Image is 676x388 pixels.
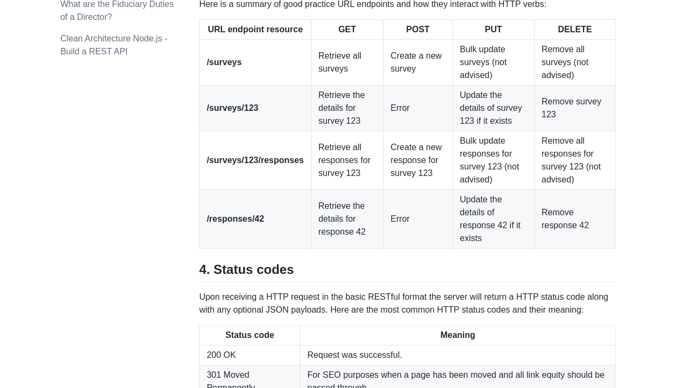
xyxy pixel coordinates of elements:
td: Bulk update surveys (not advised) [452,40,534,86]
strong: /surveys/123/responses [207,156,304,165]
td: Create a new response for survey 123 [383,131,453,190]
td: Create a new survey [383,40,453,86]
td: Remove all surveys (not advised) [534,40,615,86]
th: URL endpoint resource [200,20,311,40]
a: Clean Architecture Node.js - Build a REST API [60,34,167,56]
td: 200 OK [200,345,300,365]
th: Status code [200,326,300,345]
td: Update the details of survey 123 if it exists [452,86,534,131]
td: Error [383,190,453,249]
td: Retrieve the details for response 42 [311,190,383,249]
th: POST [383,20,453,40]
th: GET [311,20,383,40]
p: Upon receiving a HTTP request in the basic RESTful format the server will return a HTTP status co... [199,291,616,316]
h2: 4. Status codes [199,262,616,282]
td: Retrieve the details for survey 123 [311,86,383,131]
td: Error [383,86,453,131]
th: DELETE [534,20,615,40]
td: Remove survey 123 [534,86,615,131]
th: PUT [452,20,534,40]
td: Retrieve all responses for survey 123 [311,131,383,190]
td: Update the details of response 42 if it exists [452,190,534,249]
strong: /responses/42 [207,214,264,223]
th: Meaning [300,326,615,345]
td: Remove response 42 [534,190,615,249]
strong: /surveys [207,58,241,67]
td: Retrieve all surveys [311,40,383,86]
td: Bulk update responses for survey 123 (not advised) [452,131,534,190]
td: Request was successful. [300,345,615,365]
td: Remove all responses for survey 123 (not advised) [534,131,615,190]
strong: /surveys/123 [207,103,258,112]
